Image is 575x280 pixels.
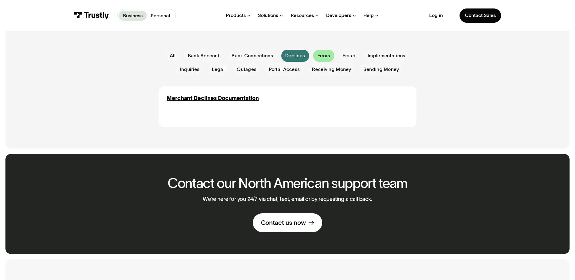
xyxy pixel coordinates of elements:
div: Contact Sales [465,12,496,18]
h2: Contact our North American support team [168,176,407,191]
div: Resources [291,12,314,18]
span: Outages [237,66,256,73]
a: Business [119,11,147,20]
div: Solutions [258,12,278,18]
div: Contact us now [261,219,306,227]
span: Inquiries [180,66,200,73]
form: Email Form [159,50,416,75]
span: Bank Account [188,52,219,59]
img: Trustly Logo [74,12,109,19]
p: Business [123,12,143,19]
span: Portal Access [269,66,300,73]
a: Log in [429,12,443,18]
span: Implementations [368,52,405,59]
div: Help [363,12,374,18]
span: Fraud [343,52,356,59]
a: Contact Sales [460,8,501,23]
span: Sending Money [363,66,399,73]
a: Contact us now [253,213,322,232]
div: Products [226,12,246,18]
div: Developers [326,12,351,18]
span: Declines [285,52,305,59]
a: Merchant Declines Documentation [167,94,259,102]
span: Errors [317,52,330,59]
div: All [170,52,176,59]
span: Legal [212,66,225,73]
a: Personal [147,11,174,20]
p: We’re here for you 24/7 via chat, text, email or by requesting a call back. [203,196,372,202]
a: All [165,50,180,61]
span: Bank Connections [232,52,273,59]
span: Receiving Money [312,66,351,73]
p: Personal [151,12,170,19]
